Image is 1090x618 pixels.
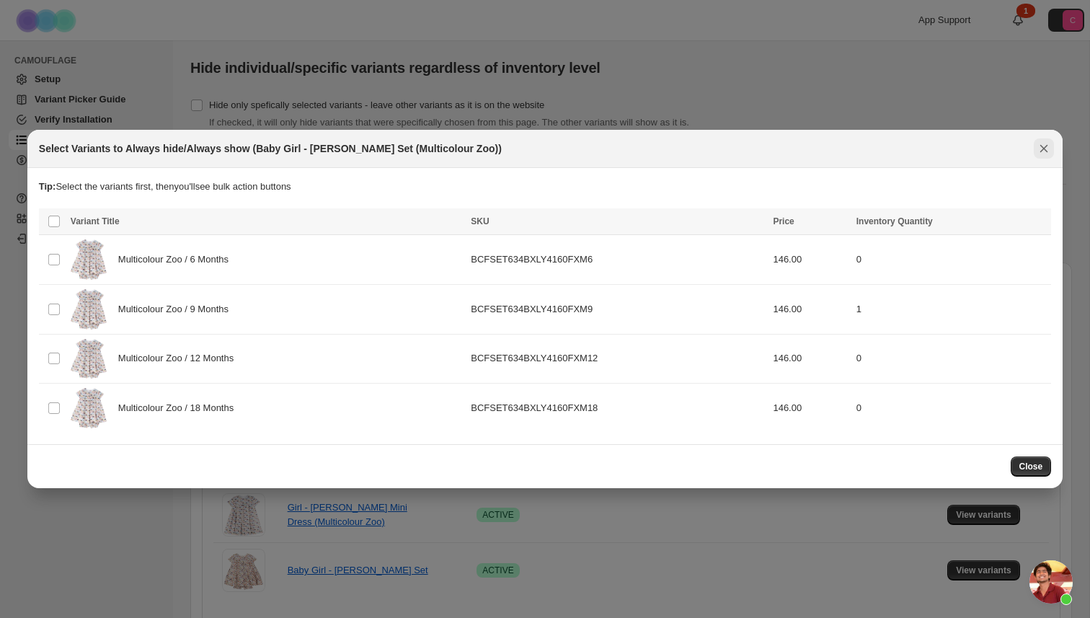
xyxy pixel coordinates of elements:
td: 0 [852,384,1051,433]
img: UntitledSession26133.png [71,289,107,330]
span: Variant Title [71,216,120,226]
button: Close [1011,456,1052,477]
span: Close [1019,461,1043,472]
p: Select the variants first, then you'll see bulk action buttons [39,180,1051,194]
td: BCFSET634BXLY4160FXM9 [466,284,768,334]
td: BCFSET634BXLY4160FXM6 [466,234,768,284]
td: 146.00 [768,234,851,284]
span: SKU [471,216,489,226]
h2: Select Variants to Always hide/Always show (Baby Girl - [PERSON_NAME] Set (Multicolour Zoo)) [39,141,502,156]
img: UntitledSession26133.png [71,339,107,379]
td: BCFSET634BXLY4160FXM18 [466,384,768,433]
span: Multicolour Zoo / 12 Months [118,351,242,366]
img: UntitledSession26133.png [71,388,107,428]
img: UntitledSession26133.png [71,239,107,280]
td: 146.00 [768,334,851,384]
span: Price [773,216,794,226]
span: Inventory Quantity [856,216,933,226]
span: Multicolour Zoo / 6 Months [118,252,236,267]
strong: Tip: [39,181,56,192]
td: 146.00 [768,284,851,334]
td: 146.00 [768,384,851,433]
td: 0 [852,334,1051,384]
span: Multicolour Zoo / 9 Months [118,302,236,317]
span: Multicolour Zoo / 18 Months [118,401,242,415]
div: Open chat [1029,560,1073,604]
td: 1 [852,284,1051,334]
td: 0 [852,234,1051,284]
td: BCFSET634BXLY4160FXM12 [466,334,768,384]
button: Close [1034,138,1054,159]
